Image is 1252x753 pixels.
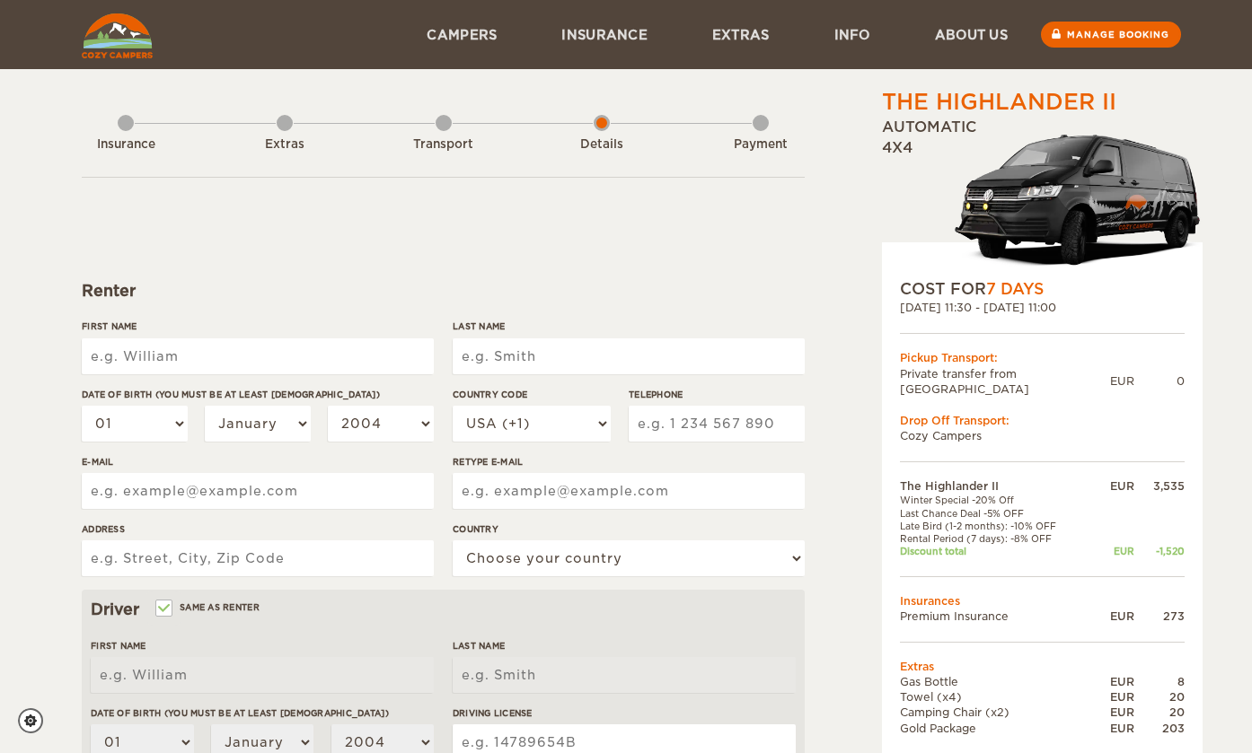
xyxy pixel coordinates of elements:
[82,13,153,58] img: Cozy Campers
[82,388,434,401] label: Date of birth (You must be at least [DEMOGRAPHIC_DATA])
[453,639,796,652] label: Last Name
[1134,478,1185,494] div: 3,535
[900,413,1185,428] div: Drop Off Transport:
[900,428,1185,443] td: Cozy Campers
[629,406,805,442] input: e.g. 1 234 567 890
[1134,674,1185,689] div: 8
[900,350,1185,365] div: Pickup Transport:
[986,280,1044,298] span: 7 Days
[82,455,434,468] label: E-mail
[82,540,434,576] input: e.g. Street, City, Zip Code
[1093,705,1134,720] div: EUR
[235,136,334,153] div: Extras
[900,494,1093,506] td: Winter Special -20% Off
[900,721,1093,736] td: Gold Package
[91,657,434,693] input: e.g. William
[900,674,1093,689] td: Gas Bottle
[882,87,1116,118] div: The Highlander II
[453,455,805,468] label: Retype E-mail
[1093,545,1134,557] div: EUR
[1093,609,1134,624] div: EUR
[453,388,611,401] label: Country Code
[882,118,1203,278] div: Automatic 4x4
[453,338,805,374] input: e.g. Smith
[82,522,434,536] label: Address
[82,473,434,509] input: e.g. example@example.com
[91,599,796,620] div: Driver
[1134,373,1185,389] div: 0
[1134,545,1185,557] div: -1,520
[453,320,805,333] label: Last Name
[900,478,1093,494] td: The Highlander II
[900,689,1093,705] td: Towel (x4)
[1041,22,1181,48] a: Manage booking
[453,706,796,720] label: Driving License
[1134,705,1185,720] div: 20
[1134,721,1185,736] div: 203
[1110,373,1134,389] div: EUR
[900,507,1093,520] td: Last Chance Deal -5% OFF
[76,136,175,153] div: Insurance
[1093,689,1134,705] div: EUR
[1134,609,1185,624] div: 273
[900,659,1185,674] td: Extras
[18,708,55,733] a: Cookie settings
[900,300,1185,315] div: [DATE] 11:30 - [DATE] 11:00
[711,136,810,153] div: Payment
[900,532,1093,545] td: Rental Period (7 days): -8% OFF
[91,706,434,720] label: Date of birth (You must be at least [DEMOGRAPHIC_DATA])
[1093,674,1134,689] div: EUR
[82,338,434,374] input: e.g. William
[1134,689,1185,705] div: 20
[91,639,434,652] label: First Name
[82,320,434,333] label: First Name
[629,388,805,401] label: Telephone
[900,705,1093,720] td: Camping Chair (x2)
[900,593,1185,609] td: Insurances
[82,280,805,302] div: Renter
[1093,478,1134,494] div: EUR
[453,657,796,693] input: e.g. Smith
[1093,721,1134,736] div: EUR
[900,278,1185,300] div: COST FOR
[900,545,1093,557] td: Discount total
[900,520,1093,532] td: Late Bird (1-2 months): -10% OFF
[453,473,805,509] input: e.g. example@example.com
[552,136,651,153] div: Details
[157,604,169,616] input: Same as renter
[900,609,1093,624] td: Premium Insurance
[453,522,805,536] label: Country
[157,599,260,616] label: Same as renter
[394,136,493,153] div: Transport
[954,123,1203,278] img: stor-langur-223.png
[900,366,1110,397] td: Private transfer from [GEOGRAPHIC_DATA]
